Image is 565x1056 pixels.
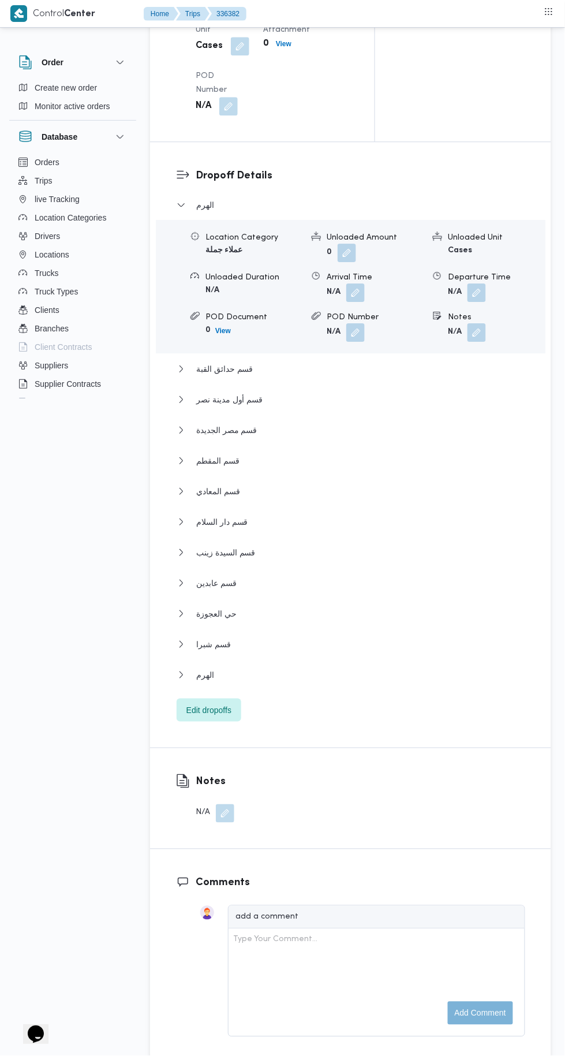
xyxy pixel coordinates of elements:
button: Truck Types [14,282,132,301]
b: View [276,40,291,48]
button: View [211,324,235,338]
div: N/A [196,804,234,823]
button: الهرم [177,668,525,682]
button: Branches [14,319,132,338]
div: Departure Time [448,271,545,283]
div: Order [9,79,136,120]
div: Unloaded Amount [327,232,424,244]
button: Database [18,130,127,144]
span: الهرم [196,198,214,212]
button: Drivers [14,227,132,245]
b: 0 [327,248,332,256]
span: Trucks [35,266,58,280]
h3: Notes [196,774,234,790]
button: قسم السيدة زينب [177,546,525,559]
span: Edit dropoffs [186,703,231,717]
b: N/A [196,99,211,113]
button: قسم حدائق القبة [177,362,525,376]
button: قسم دار السلام [177,515,525,529]
h3: Comments [196,875,525,891]
button: قسم أول مدينة نصر [177,393,525,406]
button: قسم مصر الجديدة [177,423,525,437]
span: Create new order [35,81,97,95]
button: Home [144,7,178,21]
span: POD Number [196,72,227,94]
span: قسم عابدين [196,576,237,590]
span: live Tracking [35,192,80,206]
b: 0 [205,326,211,334]
span: Truck Types [35,285,78,298]
span: قسم مصر الجديدة [196,423,257,437]
button: View [271,37,296,51]
b: N/A [327,288,341,296]
b: 0 [263,37,269,51]
span: Location Categories [35,211,107,225]
b: Cases [448,247,472,254]
span: قسم المقطم [196,454,240,468]
button: قسم عابدين [177,576,525,590]
b: عملاء جملة [205,247,242,254]
button: Devices [14,393,132,412]
span: حي العجوزة [196,607,237,621]
button: live Tracking [14,190,132,208]
div: Arrival Time [327,271,424,283]
button: Suppliers [14,356,132,375]
div: Unloaded Unit [448,232,545,244]
iframe: chat widget [12,1010,48,1044]
span: Trips [35,174,53,188]
span: Branches [35,322,69,335]
button: Add comment [448,1002,513,1025]
span: Locations [35,248,69,262]
button: Locations [14,245,132,264]
div: POD Document [205,311,302,323]
span: قسم المعادي [196,484,240,498]
button: حي العجوزة [177,607,525,621]
span: Clients [35,303,59,317]
button: Edit dropoffs [177,699,241,722]
div: Type Your Comment... [233,934,317,946]
button: Location Categories [14,208,132,227]
button: قسم شبرا [177,637,525,651]
span: Supplier Contracts [35,377,101,391]
b: Center [64,10,95,18]
b: N/A [448,328,462,335]
button: Trucks [14,264,132,282]
h3: Database [42,130,77,144]
button: Trips [14,171,132,190]
span: قسم أول مدينة نصر [196,393,263,406]
div: POD Number [327,311,424,323]
b: Cases [196,39,223,53]
span: Add comment [455,1006,506,1020]
button: Clients [14,301,132,319]
div: Unloaded Duration [205,271,302,283]
div: add a comment [235,911,301,923]
div: Database [9,153,136,403]
span: Client Contracts [35,340,92,354]
button: قسم المعادي [177,484,525,498]
span: Devices [35,395,63,409]
h3: Order [42,55,63,69]
button: Client Contracts [14,338,132,356]
div: Notes [448,311,545,323]
h3: Dropoff Details [196,168,525,184]
button: Orders [14,153,132,171]
div: Location Category [205,232,302,244]
b: View [215,327,231,335]
img: X8yXhbKr1z7QwAAAABJRU5ErkJggg== [10,5,27,22]
span: قسم حدائق القبة [196,362,253,376]
span: قسم شبرا [196,637,231,651]
span: قسم دار السلام [196,515,248,529]
button: قسم المقطم [177,454,525,468]
b: N/A [205,286,219,294]
button: Trips [176,7,209,21]
span: قسم السيدة زينب [196,546,256,559]
b: N/A [327,328,341,335]
button: Order [18,55,127,69]
button: Create new order [14,79,132,97]
div: الهرم [156,220,545,353]
span: Suppliers [35,359,68,372]
b: N/A [448,288,462,296]
button: Supplier Contracts [14,375,132,393]
button: Monitor active orders [14,97,132,115]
